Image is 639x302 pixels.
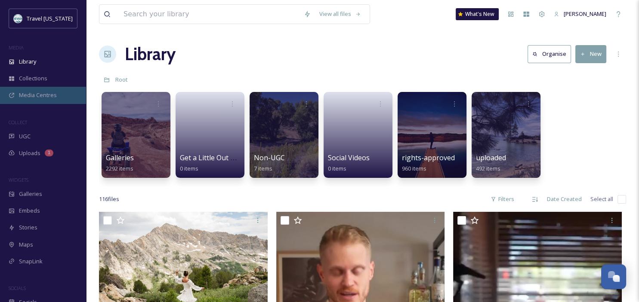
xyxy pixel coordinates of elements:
span: Library [19,58,36,66]
span: Maps [19,241,33,249]
span: 7 items [254,165,272,172]
span: 116 file s [99,195,119,203]
span: 492 items [476,165,500,172]
span: SnapLink [19,257,43,265]
div: Date Created [543,191,586,207]
span: 0 items [328,165,346,172]
a: Organise [528,45,575,63]
a: [PERSON_NAME] [549,6,611,22]
span: MEDIA [9,44,24,51]
span: Uploads [19,149,40,157]
div: 1 [45,149,53,156]
a: Root [115,74,128,85]
span: Social Videos [328,153,370,162]
a: Galleries2292 items [106,154,134,172]
span: 960 items [402,165,426,172]
a: View all files [315,6,365,22]
span: rights-approved [402,153,455,162]
span: Root [115,76,128,83]
button: Organise [528,45,571,63]
span: 2292 items [106,165,133,172]
a: Get a Little Out There0 items [180,154,250,172]
div: Filters [486,191,519,207]
span: COLLECT [9,119,27,125]
span: UGC [19,132,31,140]
span: Galleries [19,190,42,198]
span: Get a Little Out There [180,153,250,162]
span: SOCIALS [9,285,26,291]
span: Media Centres [19,91,57,99]
span: [PERSON_NAME] [564,10,606,18]
a: What's New [456,8,499,20]
a: rights-approved960 items [402,154,455,172]
img: download.jpeg [14,14,22,23]
button: New [575,45,606,63]
a: Non-UGC7 items [254,154,285,172]
span: WIDGETS [9,177,28,183]
span: uploaded [476,153,506,162]
span: Select all [590,195,613,203]
span: 0 items [180,165,198,172]
span: Travel [US_STATE] [27,15,73,22]
input: Search your library [119,5,299,24]
span: Stories [19,223,37,232]
a: Library [125,41,176,67]
span: Collections [19,74,47,82]
button: Open Chat [601,264,626,289]
span: Embeds [19,207,40,215]
span: Galleries [106,153,134,162]
a: Social Videos0 items [328,154,370,172]
span: Non-UGC [254,153,285,162]
a: uploaded492 items [476,154,506,172]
